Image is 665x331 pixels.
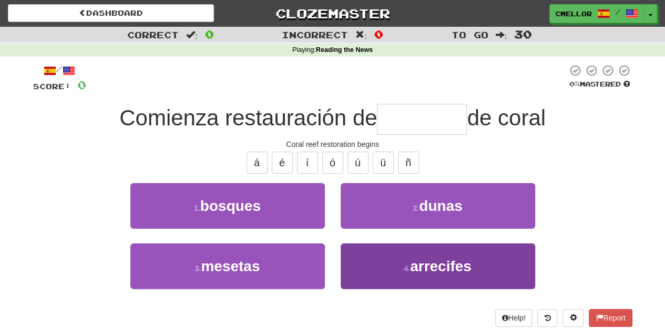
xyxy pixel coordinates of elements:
span: cmellor [555,9,592,18]
span: 0 [205,28,214,40]
span: Incorrect [282,29,348,40]
button: 3.mesetas [130,243,325,289]
span: dunas [419,198,462,214]
button: í [297,152,318,174]
a: Dashboard [8,4,214,22]
span: : [355,30,367,39]
span: : [495,30,507,39]
span: Correct [127,29,179,40]
span: 0 [374,28,383,40]
small: 3 . [195,264,201,273]
span: mesetas [201,258,260,274]
button: 4.arrecifes [341,243,535,289]
button: 2.dunas [341,183,535,229]
span: arrecifes [410,258,472,274]
span: bosques [200,198,261,214]
a: Clozemaster [230,4,436,23]
span: 0 [77,78,86,91]
button: Report [589,309,632,327]
a: cmellor / [549,4,644,23]
span: Comienza restauración de [119,105,377,130]
button: é [272,152,293,174]
button: Help! [495,309,533,327]
button: ñ [398,152,419,174]
div: Coral reef restoration begins [33,139,632,150]
button: ú [347,152,369,174]
div: Mastered [567,80,632,89]
span: To go [451,29,488,40]
button: ü [373,152,394,174]
span: de coral [467,105,545,130]
strong: Reading the News [316,46,373,54]
span: 0 % [569,80,580,88]
button: 1.bosques [130,183,325,229]
span: : [186,30,198,39]
span: Score: [33,82,71,91]
button: á [247,152,268,174]
small: 1 . [194,204,200,212]
small: 2 . [413,204,419,212]
button: Round history (alt+y) [537,309,557,327]
div: / [33,64,86,77]
button: ó [322,152,343,174]
small: 4 . [404,264,410,273]
span: / [615,8,620,16]
span: 30 [514,28,532,40]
